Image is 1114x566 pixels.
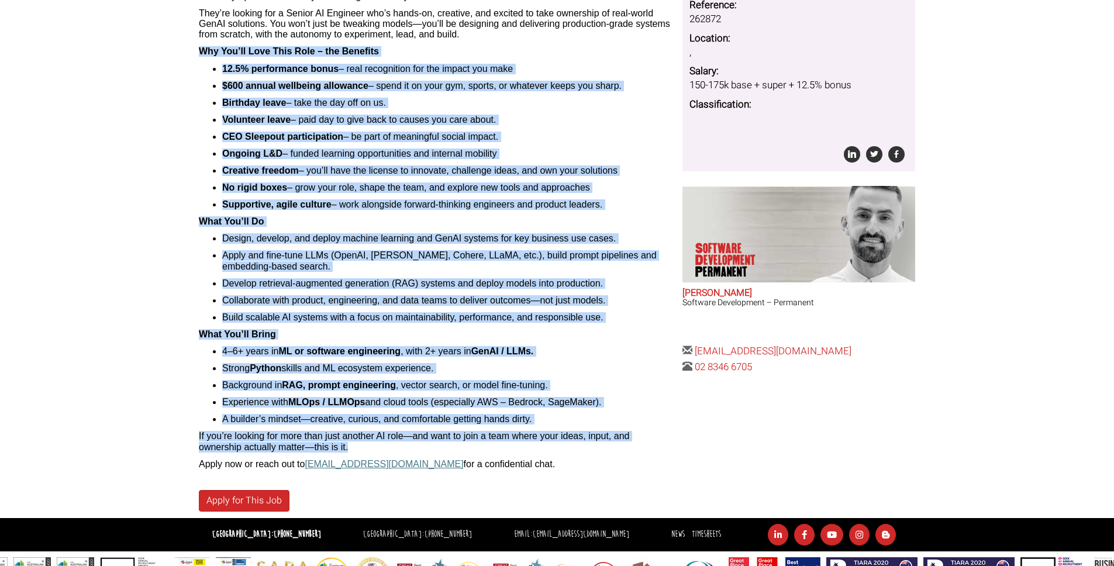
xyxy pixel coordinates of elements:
[199,431,674,453] p: If you’re looking for more than just another AI role—and want to join a team where your ideas, in...
[222,233,674,244] li: Design, develop, and deploy machine learning and GenAI systems for key business use cases.
[689,12,908,26] dd: 262872
[222,98,674,108] li: – take the day off on us.
[222,414,674,424] li: A builder’s mindset—creative, curious, and comfortable getting hands dirty.
[222,132,674,142] li: – be part of meaningful social impact.
[689,98,908,112] dt: Classification:
[695,266,785,278] span: Permanent
[222,165,299,175] b: Creative freedom
[222,363,674,374] li: Strong skills and ML ecosystem experience.
[282,380,396,390] b: RAG, prompt engineering
[222,182,287,192] b: No rigid boxes
[222,132,343,141] b: CEO Sleepout participation
[695,243,785,278] p: Software Development
[222,115,674,125] li: – paid day to give back to causes you care about.
[222,182,674,193] li: – grow your role, shape the team, and explore new tools and approaches
[222,149,674,159] li: – funded learning opportunities and internal mobility
[471,346,534,356] b: GenAI / LLMs.
[199,46,379,56] b: Why You’ll Love This Role – the Benefits
[274,529,321,540] a: [PHONE_NUMBER]
[360,526,475,543] li: [GEOGRAPHIC_DATA]:
[222,380,674,391] li: Background in , vector search, or model fine-tuning.
[682,298,915,307] h3: Software Development – Permanent
[199,8,674,40] p: They’re looking for a Senior AI Engineer who’s hands-on, creative, and excited to take ownership ...
[222,295,674,306] li: Collaborate with product, engineering, and data teams to deliver outcomes—not just models.
[689,46,908,60] dd: ,
[425,529,472,540] a: [PHONE_NUMBER]
[250,363,281,373] b: Python
[212,529,321,540] strong: [GEOGRAPHIC_DATA]:
[222,64,674,74] li: – real recognition for the impact you make
[689,78,908,92] dd: 150-175k base + super + 12.5% bonus
[222,278,674,289] li: Develop retrieval-augmented generation (RAG) systems and deploy models into production.
[222,397,674,408] li: Experience with and cloud tools (especially AWS – Bedrock, SageMaker).
[222,165,674,176] li: – you’ll have the license to innovate, challenge ideas, and own your solutions
[222,64,339,74] b: 12.5% performance bonus
[803,186,915,282] img: Liam Cox does Software Development Permanent
[222,98,286,108] b: Birthday leave
[199,329,276,339] b: What You’ll Bring
[222,115,291,125] b: Volunteer leave
[279,346,401,356] b: ML or software engineering
[689,64,908,78] dt: Salary:
[288,397,365,407] b: MLOps / LLMOps
[692,529,721,540] a: Timesheets
[695,360,752,374] a: 02 8346 6705
[199,216,264,226] b: What You’ll Do
[199,490,289,512] a: Apply for This Job
[222,250,674,272] li: Apply and fine-tune LLMs (OpenAI, [PERSON_NAME], Cohere, LLaMA, etc.), build prompt pipelines and...
[222,199,674,210] li: – work alongside forward-thinking engineers and product leaders.
[222,81,674,91] li: – spend it on your gym, sports, or whatever keeps you sharp.
[305,459,463,469] a: [EMAIL_ADDRESS][DOMAIN_NAME]
[222,199,332,209] b: Supportive, agile culture
[222,312,674,323] li: Build scalable AI systems with a focus on maintainability, performance, and responsible use.
[222,149,282,158] b: Ongoing L&D
[222,346,674,357] li: 4–6+ years in , with 2+ years in
[671,529,685,540] a: News
[682,288,915,299] h2: [PERSON_NAME]
[689,32,908,46] dt: Location:
[199,459,674,470] p: Apply now or reach out to for a confidential chat.
[511,526,632,543] li: Email:
[533,529,629,540] a: [EMAIL_ADDRESS][DOMAIN_NAME]
[222,81,368,91] b: $600 annual wellbeing allowance
[695,344,851,358] a: [EMAIL_ADDRESS][DOMAIN_NAME]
